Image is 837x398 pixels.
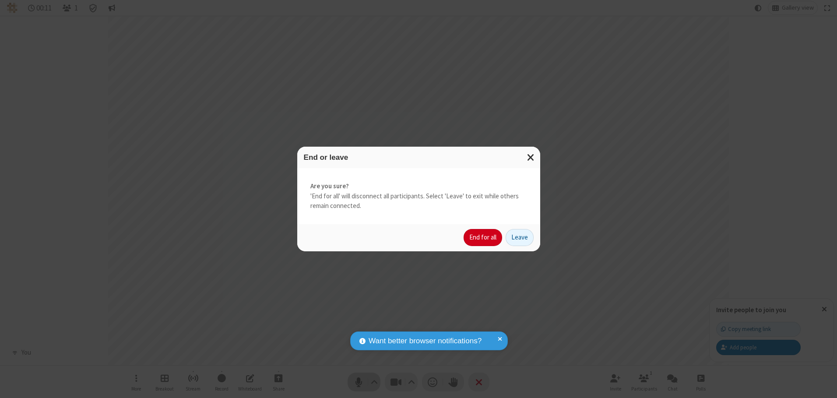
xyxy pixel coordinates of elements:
button: Leave [506,229,534,247]
div: 'End for all' will disconnect all participants. Select 'Leave' to exit while others remain connec... [297,168,540,224]
button: Close modal [522,147,540,168]
span: Want better browser notifications? [369,335,482,347]
strong: Are you sure? [310,181,527,191]
h3: End or leave [304,153,534,162]
button: End for all [464,229,502,247]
